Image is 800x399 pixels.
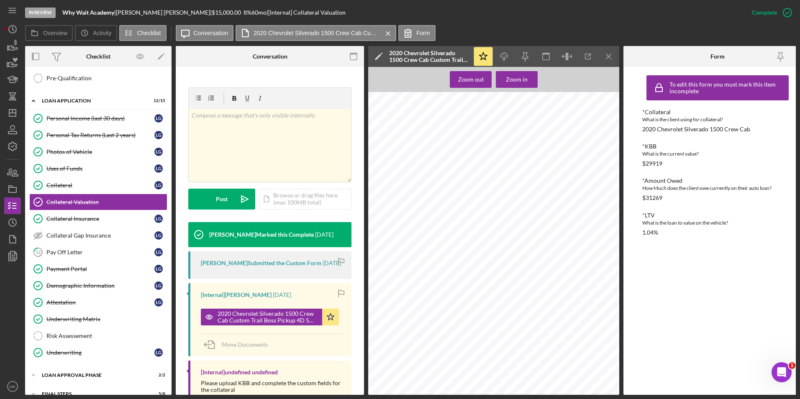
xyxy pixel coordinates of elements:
iframe: Intercom live chat [772,362,792,382]
div: 8 % [244,9,251,16]
label: Activity [93,30,111,36]
button: Complete [744,4,796,21]
div: [Internal] undefined undefined [201,369,278,376]
a: Underwriting Matrix [29,311,167,327]
button: Conversation [176,25,234,41]
a: AttestationLG [29,294,167,311]
span: Trade-In [486,233,505,238]
div: Uses of Funds [46,165,154,172]
button: MK [4,378,21,395]
div: 2020 Chevrolet Silverado 1500 Crew Cab Custom Trail Boss Pickup 4D 5 3_4 ft Trade In Values _ [PE... [389,50,469,63]
label: Conversation [194,30,228,36]
div: L G [154,248,163,256]
button: Overview [25,25,73,41]
div: Photos of Vehicle [46,148,154,155]
div: Risk Assessement [46,332,167,339]
div: Loan Application [42,98,144,103]
span: [GEOGRAPHIC_DATA][PERSON_NAME] [389,385,514,393]
div: Conversation [253,53,287,60]
span: 2020 Chevrolet Silverado 1500 Crew Cab Custom Trail Boss Pickup 4D 5 3/4 ft Trade In Values | [PE... [431,99,618,102]
div: 12 / 15 [150,98,165,103]
span: $25,870 - $29,919 [473,306,520,312]
div: 2020 Chevrolet Silverado 1500 Crew Cab Custom Trail Boss Pickup 4D 5 3_4 ft Trade In Values _ [PE... [218,310,318,324]
a: Personal Income (last 30 days)LG [29,110,167,127]
span: [DATE] 3:48 PM [378,99,402,102]
div: L G [154,298,163,307]
span: Custom Trail [549,171,579,176]
div: Personal Income (last 30 days) [46,115,154,122]
div: *Collateral [642,109,793,115]
span: Unlock Now [457,278,485,282]
button: 2020 Chevrolet Silverado 1500 Crew Cab Custom Trail Boss Pickup 4D 5 3_4 ft Trade In Values _ [PE... [201,309,339,325]
a: Personal Tax Returns (Last 2 years)LG [29,127,167,143]
div: How Much does the client owe currently on their auto loan? [642,184,793,192]
div: L G [154,148,163,156]
div: $15,000.00 [212,9,244,16]
a: 12Pay Off LetterLG [29,244,167,261]
div: Please upload KBB and complete the custom fields for the collateral [201,380,343,393]
div: Underwriting Matrix [46,316,167,322]
label: Form [416,30,430,36]
a: Payment PortalLG [29,261,167,277]
time: 2025-07-30 20:12 [273,292,291,298]
div: Personal Tax Returns (Last 2 years) [46,132,154,138]
div: | [62,9,116,16]
a: UnderwritingLG [29,344,167,361]
span: Advertisement [485,154,508,157]
div: Pay Off Letter [46,249,154,256]
div: What is the loan to value on the vehicle? [642,219,793,227]
time: 2025-07-30 20:14 [323,260,341,266]
div: Loan Approval Phase [42,373,144,378]
button: Zoom in [496,71,538,88]
a: Photos of VehicleLG [29,143,167,160]
time: 2025-07-31 15:19 [315,231,333,238]
span: Private Party [394,233,426,237]
div: 2020 Chevrolet Silverado 1500 Crew Cab [642,126,750,133]
label: Checklist [137,30,161,36]
div: [Internal] [PERSON_NAME] [201,292,272,298]
div: Collateral Insurance [46,215,154,222]
div: L G [154,281,163,290]
span: Boss Pickup 4D 5 3/4 ft [387,179,444,183]
a: Uses of FundsLG [29,160,167,177]
button: Zoom out [450,71,492,88]
div: Zoom out [458,71,484,88]
div: L G [154,348,163,357]
div: To edit this form you must mark this item incomplete [669,81,787,95]
div: FINAL STEPS [42,391,144,396]
button: 2020 Chevrolet Silverado 1500 Crew Cab Custom Trail Boss Pickup 4D 5 3_4 ft Trade In Values _ [PE... [236,25,396,41]
span: Book now [574,393,595,397]
span: 1 [789,362,795,369]
span:  [603,124,604,125]
div: Checklist [86,53,110,60]
div: Collateral [46,182,154,189]
span: From [389,380,400,385]
div: L G [154,131,163,139]
span: Donate Your Car [514,233,553,238]
span: Move Documents [222,341,268,348]
span: Your Values [394,214,464,225]
span: $27,895 [489,319,504,323]
span:  [388,124,389,125]
div: Attestation [46,299,154,306]
span: Private Party Value [479,314,514,318]
div: $29919 [642,160,662,167]
div: Payment Portal [46,266,154,272]
button: Activity [75,25,117,41]
div: *Amount Owed [642,177,793,184]
div: Complete [752,4,777,21]
div: Post [216,189,228,210]
button: Checklist [119,25,167,41]
div: [PERSON_NAME] Marked this Complete [209,231,314,238]
div: L G [154,114,163,123]
tspan: 12 [36,249,41,255]
button: Post [188,189,255,210]
div: What is the current value? [642,150,793,158]
span: Print [595,165,605,169]
span: One-way as low as* [482,379,505,382]
a: CollateralLG [29,177,167,194]
div: Underwriting [46,349,154,356]
div: What is the client using for collateral? [642,115,793,124]
span: Share this value [444,251,475,255]
div: 1.04% [642,229,658,236]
